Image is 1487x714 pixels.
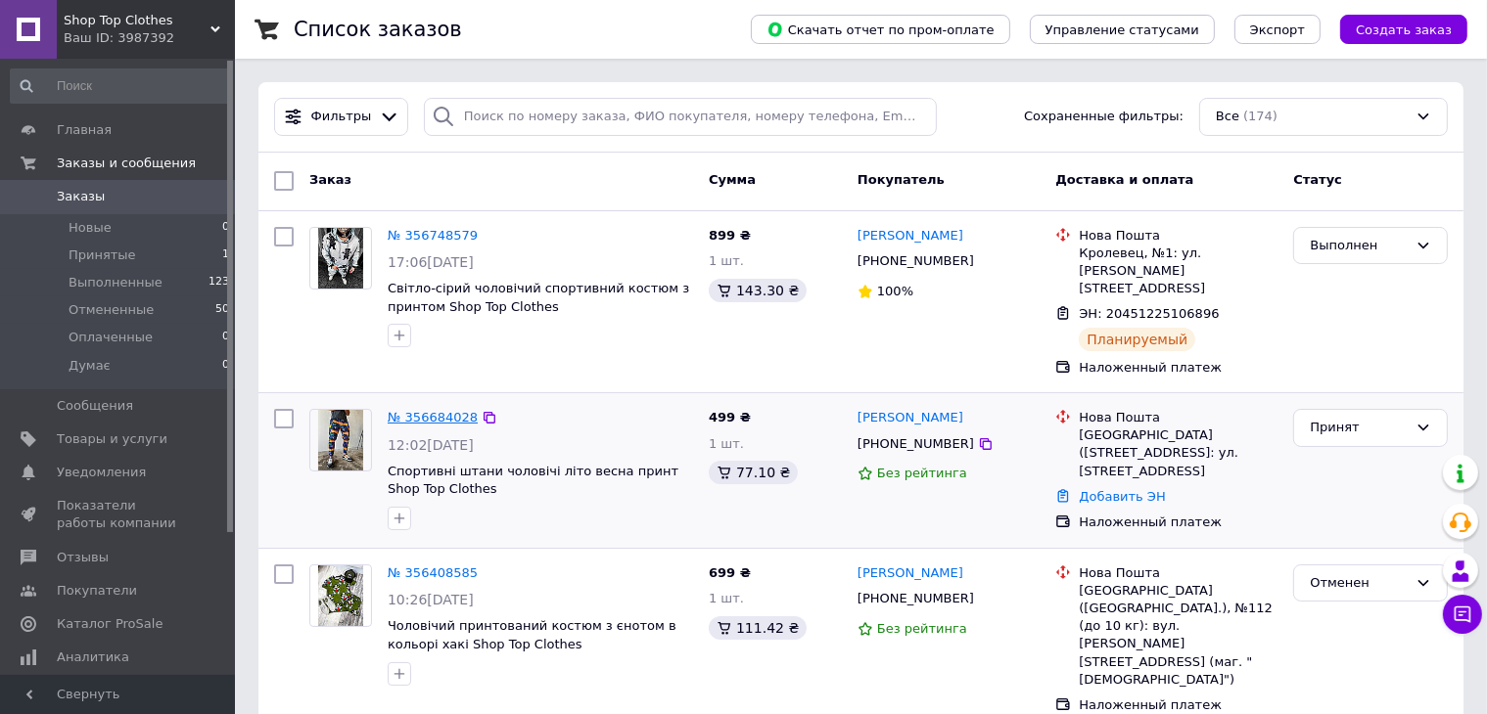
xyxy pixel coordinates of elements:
div: Наложенный платеж [1079,513,1278,531]
span: Shop Top Clothes [64,12,210,29]
a: Фото товару [309,227,372,290]
span: Заказ [309,172,351,187]
div: Ваш ID: 3987392 [64,29,235,47]
div: [PHONE_NUMBER] [854,248,978,274]
a: Фото товару [309,409,372,471]
span: 1 шт. [709,436,744,451]
span: Новые [69,219,112,237]
span: Заказы и сообщения [57,155,196,172]
span: Аналитика [57,648,129,666]
div: 111.42 ₴ [709,616,807,640]
button: Создать заказ [1340,15,1467,44]
button: Управление статусами [1030,15,1215,44]
span: 0 [222,357,229,375]
span: Выполненные [69,274,163,291]
span: 1 шт. [709,253,744,268]
span: 100% [877,284,913,298]
span: 10:26[DATE] [388,592,474,607]
div: [GEOGRAPHIC_DATA] ([STREET_ADDRESS]: ул. [STREET_ADDRESS] [1079,426,1278,480]
span: 123 [209,274,229,291]
span: Покупатели [57,582,137,600]
span: Думає [69,357,111,375]
span: Без рейтинга [877,466,967,480]
span: 899 ₴ [709,228,751,243]
div: Нова Пошта [1079,564,1278,582]
div: Нова Пошта [1079,227,1278,245]
span: 499 ₴ [709,410,751,424]
a: Создать заказ [1321,22,1467,36]
a: [PERSON_NAME] [858,227,963,245]
span: Каталог ProSale [57,615,163,633]
div: Принят [1310,418,1408,438]
a: Чоловічий принтований костюм з єнотом в кольорі хакі Shop Top Clothes [388,618,676,651]
span: Покупатель [858,172,945,187]
button: Экспорт [1234,15,1321,44]
a: [PERSON_NAME] [858,409,963,427]
span: Сообщения [57,397,133,415]
a: № 356684028 [388,410,478,424]
a: Фото товару [309,564,372,627]
span: Оплаченные [69,329,153,346]
div: Планируемый [1079,328,1195,351]
span: 1 шт. [709,591,744,605]
div: Наложенный платеж [1079,696,1278,714]
img: Фото товару [318,228,364,289]
div: [GEOGRAPHIC_DATA] ([GEOGRAPHIC_DATA].), №112 (до 10 кг): вул. [PERSON_NAME][STREET_ADDRESS] (маг.... [1079,582,1278,689]
div: Наложенный платеж [1079,359,1278,377]
button: Чат с покупателем [1443,595,1482,634]
span: Управление статусами [1046,22,1199,37]
input: Поиск [10,68,231,104]
span: Сохраненные фильтры: [1024,108,1184,126]
span: Экспорт [1250,22,1305,37]
button: Скачать отчет по пром-оплате [751,15,1010,44]
a: № 356408585 [388,565,478,580]
span: ЭН: 20451225106896 [1079,306,1219,321]
span: Отзывы [57,549,109,566]
div: 77.10 ₴ [709,461,798,484]
span: Принятые [69,246,136,264]
div: [PHONE_NUMBER] [854,586,978,611]
span: Скачать отчет по пром-оплате [767,21,995,38]
span: Уведомления [57,464,146,481]
div: Нова Пошта [1079,409,1278,426]
div: [PHONE_NUMBER] [854,431,978,457]
span: Фильтры [311,108,372,126]
span: 0 [222,329,229,346]
span: (174) [1243,109,1278,123]
span: Показатели работы компании [57,497,181,532]
a: [PERSON_NAME] [858,564,963,583]
h1: Список заказов [294,18,462,41]
a: Добавить ЭН [1079,489,1165,504]
span: 699 ₴ [709,565,751,580]
span: 50 [215,301,229,319]
span: Без рейтинга [877,621,967,636]
span: Статус [1293,172,1342,187]
span: 12:02[DATE] [388,437,474,453]
a: № 356748579 [388,228,478,243]
span: Сумма [709,172,756,187]
span: Главная [57,121,112,139]
a: Світло-сірий чоловічий спортивний костюм з принтом Shop Top Clothes [388,281,689,314]
img: Фото товару [318,565,364,626]
div: 143.30 ₴ [709,279,807,302]
div: Отменен [1310,573,1408,594]
span: 1 [222,246,229,264]
span: Отмененные [69,301,154,319]
span: 17:06[DATE] [388,254,474,270]
img: Фото товару [318,410,364,470]
div: Выполнен [1310,236,1408,256]
span: Товары и услуги [57,430,167,448]
input: Поиск по номеру заказа, ФИО покупателя, номеру телефона, Email, номеру накладной [424,98,937,136]
div: Кролевец, №1: ул. [PERSON_NAME][STREET_ADDRESS] [1079,245,1278,298]
a: Спортивні штани чоловічі літо весна принт Shop Top Clothes [388,464,678,497]
span: 0 [222,219,229,237]
span: Создать заказ [1356,22,1452,37]
span: Все [1216,108,1239,126]
span: Заказы [57,188,105,205]
span: Доставка и оплата [1055,172,1193,187]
